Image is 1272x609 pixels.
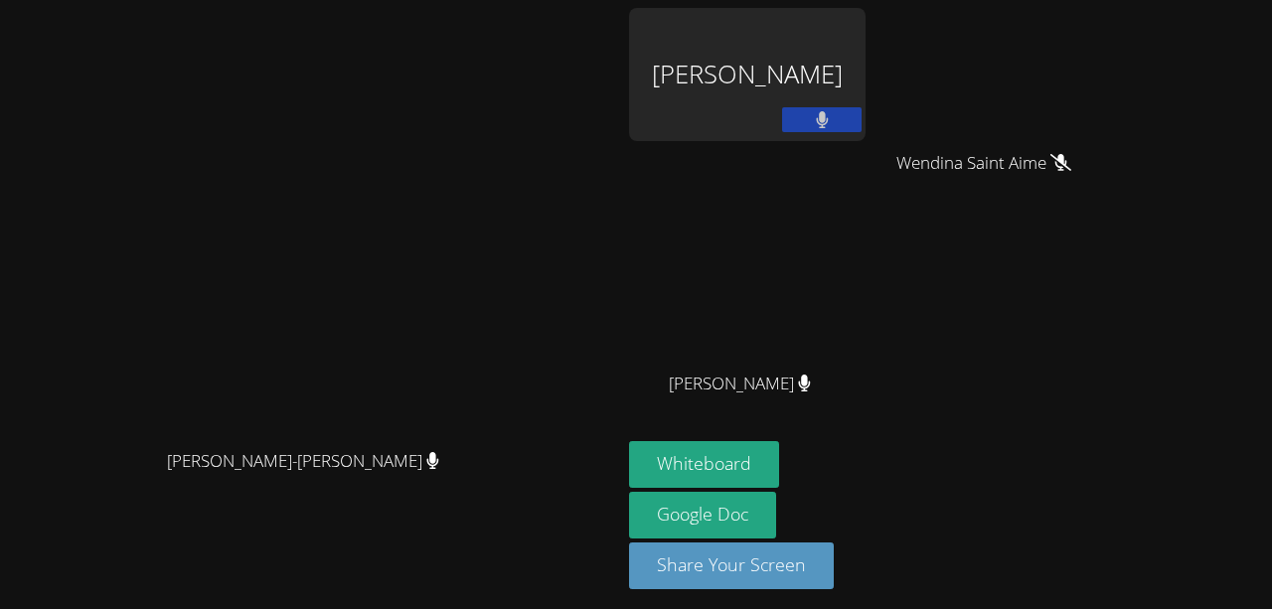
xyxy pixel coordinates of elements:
button: Whiteboard [629,441,779,488]
span: [PERSON_NAME] [669,370,811,398]
span: [PERSON_NAME]-[PERSON_NAME] [167,447,439,476]
span: Wendina Saint Aime [896,149,1071,178]
div: [PERSON_NAME] [629,8,866,141]
a: Google Doc [629,492,776,538]
button: Share Your Screen [629,542,834,589]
